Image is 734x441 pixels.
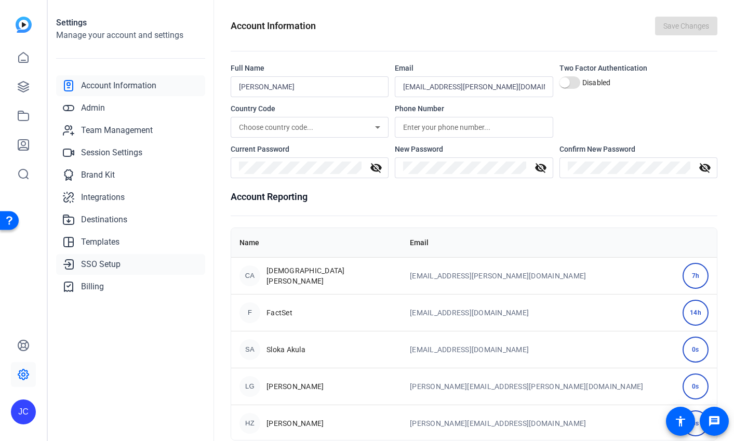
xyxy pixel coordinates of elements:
a: Session Settings [56,142,205,163]
a: Templates [56,232,205,252]
span: Choose country code... [239,123,313,131]
th: Name [231,228,402,257]
span: Sloka Akula [266,344,305,355]
mat-icon: visibility_off [364,162,389,174]
mat-icon: visibility_off [528,162,553,174]
span: Session Settings [81,146,142,159]
h1: Account Information [231,19,316,33]
div: Full Name [231,63,389,73]
mat-icon: visibility_off [692,162,717,174]
a: Destinations [56,209,205,230]
th: Email [402,228,674,257]
span: Admin [81,102,105,114]
a: Admin [56,98,205,118]
h2: Manage your account and settings [56,29,205,42]
td: [EMAIL_ADDRESS][DOMAIN_NAME] [402,331,674,368]
div: Country Code [231,103,389,114]
span: [PERSON_NAME] [266,381,324,392]
a: SSO Setup [56,254,205,275]
span: SSO Setup [81,258,121,271]
div: Confirm New Password [559,144,717,154]
span: Destinations [81,213,127,226]
div: SA [239,339,260,360]
span: Team Management [81,124,153,137]
span: [DEMOGRAPHIC_DATA][PERSON_NAME] [266,265,393,286]
a: Billing [56,276,205,297]
mat-icon: message [708,415,720,427]
div: HZ [239,413,260,434]
span: FactSet [266,308,292,318]
div: F [239,302,260,323]
h1: Account Reporting [231,190,717,204]
div: Phone Number [395,103,553,114]
span: Brand Kit [81,169,115,181]
td: [PERSON_NAME][EMAIL_ADDRESS][PERSON_NAME][DOMAIN_NAME] [402,368,674,405]
div: Email [395,63,553,73]
div: 0s [683,373,709,399]
div: 0s [683,410,709,436]
div: 14h [683,300,709,326]
div: 7h [683,263,709,289]
div: 0s [683,337,709,363]
div: CA [239,265,260,286]
a: Integrations [56,187,205,208]
div: Two Factor Authentication [559,63,717,73]
input: Enter your phone number... [403,121,544,133]
a: Brand Kit [56,165,205,185]
div: New Password [395,144,553,154]
img: blue-gradient.svg [16,17,32,33]
td: [EMAIL_ADDRESS][PERSON_NAME][DOMAIN_NAME] [402,257,674,294]
input: Enter your name... [239,81,380,93]
div: LG [239,376,260,397]
input: Enter your email... [403,81,544,93]
span: [PERSON_NAME] [266,418,324,429]
td: [EMAIL_ADDRESS][DOMAIN_NAME] [402,294,674,331]
a: Team Management [56,120,205,141]
label: Disabled [580,77,611,88]
span: Templates [81,236,119,248]
span: Billing [81,280,104,293]
a: Account Information [56,75,205,96]
span: Integrations [81,191,125,204]
span: Account Information [81,79,156,92]
div: Current Password [231,144,389,154]
div: JC [11,399,36,424]
h1: Settings [56,17,205,29]
mat-icon: accessibility [674,415,687,427]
